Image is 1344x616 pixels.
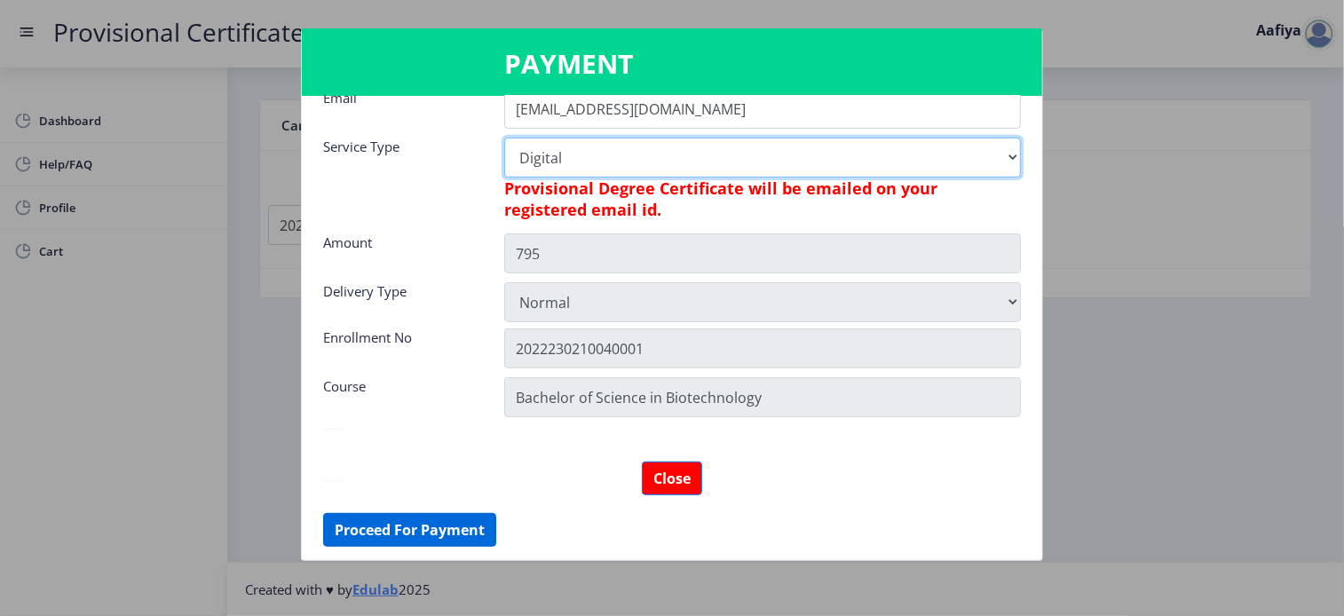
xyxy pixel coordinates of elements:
[310,328,491,364] div: Enrollment No
[310,138,491,223] div: Service Type
[310,233,491,269] div: Amount
[310,377,491,413] div: Course
[323,513,496,547] button: Proceed For Payment
[504,46,840,82] h3: PAYMENT
[504,89,1021,129] input: Email
[310,89,491,124] div: Email
[642,462,702,495] button: Close
[310,282,491,318] div: Delivery Type
[504,328,1021,368] input: Zipcode
[504,233,1021,273] input: Amount
[504,377,1021,417] input: Zipcode
[504,178,1021,220] h6: Provisional Degree Certificate will be emailed on your registered email id.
